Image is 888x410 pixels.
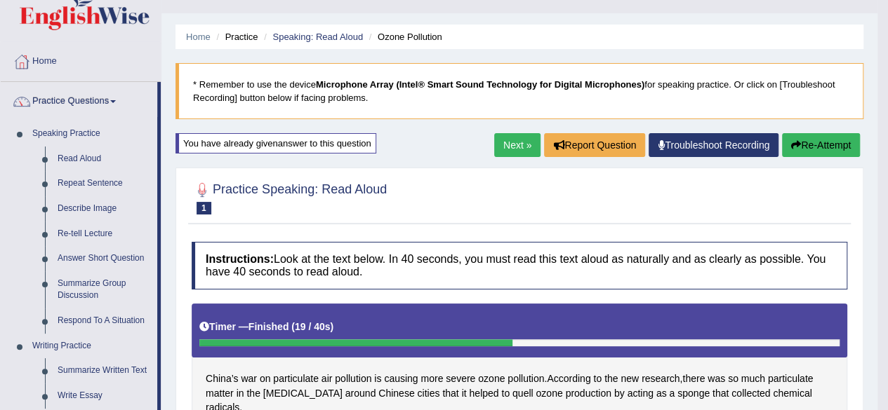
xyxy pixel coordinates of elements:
span: Click to see word definition [604,371,618,386]
span: Click to see word definition [565,386,611,401]
a: Home [1,42,161,77]
a: Respond To A Situation [51,308,157,334]
span: Click to see word definition [731,386,770,401]
b: ( [291,321,295,332]
span: Click to see word definition [378,386,414,401]
a: Summarize Written Text [51,358,157,383]
a: Speaking Practice [26,121,157,146]
span: Click to see word definition [246,386,260,401]
span: Click to see word definition [442,386,458,401]
b: Microphone Array (Intel® Smart Sound Technology for Digital Microphones) [316,79,644,90]
span: Click to see word definition [512,386,534,401]
span: Click to see word definition [508,371,544,386]
span: Click to see word definition [547,371,590,386]
a: Speaking: Read Aloud [272,32,363,42]
span: Click to see word definition [501,386,510,401]
span: Click to see word definition [461,386,466,401]
span: Click to see word definition [773,386,811,401]
span: Click to see word definition [728,371,738,386]
a: Summarize Group Discussion [51,271,157,308]
span: Click to see word definition [682,371,705,386]
span: Click to see word definition [206,386,234,401]
b: Instructions: [206,253,274,265]
a: Writing Practice [26,334,157,359]
span: Click to see word definition [642,371,680,386]
span: Click to see word definition [263,386,343,401]
b: Finished [248,321,289,332]
h5: Timer — [199,322,333,332]
span: Click to see word definition [260,371,271,386]
a: Practice Questions [1,82,157,117]
span: Click to see word definition [241,371,257,386]
span: Click to see word definition [621,371,639,386]
span: Click to see word definition [669,386,675,401]
span: Click to see word definition [384,371,418,386]
span: Click to see word definition [374,371,381,386]
span: Click to see word definition [420,371,443,386]
span: Click to see word definition [708,371,725,386]
h4: Look at the text below. In 40 seconds, you must read this text aloud as naturally and as clearly ... [192,242,847,289]
a: Home [186,32,211,42]
span: Click to see word definition [335,371,371,386]
span: Click to see word definition [322,371,333,386]
span: Click to see word definition [741,371,765,386]
a: Write Essay [51,383,157,409]
span: Click to see word definition [656,386,667,401]
span: Click to see word definition [768,371,814,386]
span: Click to see word definition [417,386,439,401]
a: Re-tell Lecture [51,221,157,247]
h2: Practice Speaking: Read Aloud [192,179,387,214]
span: Click to see word definition [627,386,653,401]
span: Click to see word definition [273,371,319,386]
a: Answer Short Question [51,246,157,271]
a: Next » [494,133,541,157]
a: Repeat Sentence [51,171,157,196]
a: Troubleshoot Recording [649,133,778,157]
span: Click to see word definition [446,371,475,386]
span: Click to see word definition [469,386,498,401]
span: Click to see word definition [677,386,710,401]
b: ) [331,321,334,332]
button: Report Question [544,133,645,157]
span: Click to see word definition [593,371,602,386]
blockquote: * Remember to use the device for speaking practice. Or click on [Troubleshoot Recording] button b... [175,63,863,119]
span: Click to see word definition [536,386,562,401]
button: Re-Attempt [782,133,860,157]
span: Click to see word definition [713,386,729,401]
span: Click to see word definition [206,371,238,386]
div: You have already given answer to this question [175,133,376,153]
li: Ozone Pollution [366,30,442,43]
span: Click to see word definition [614,386,625,401]
span: Click to see word definition [345,386,376,401]
li: Practice [213,30,258,43]
span: Click to see word definition [237,386,244,401]
b: 19 / 40s [295,321,331,332]
a: Read Aloud [51,146,157,172]
span: 1 [197,202,211,214]
a: Describe Image [51,196,157,221]
span: Click to see word definition [478,371,505,386]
